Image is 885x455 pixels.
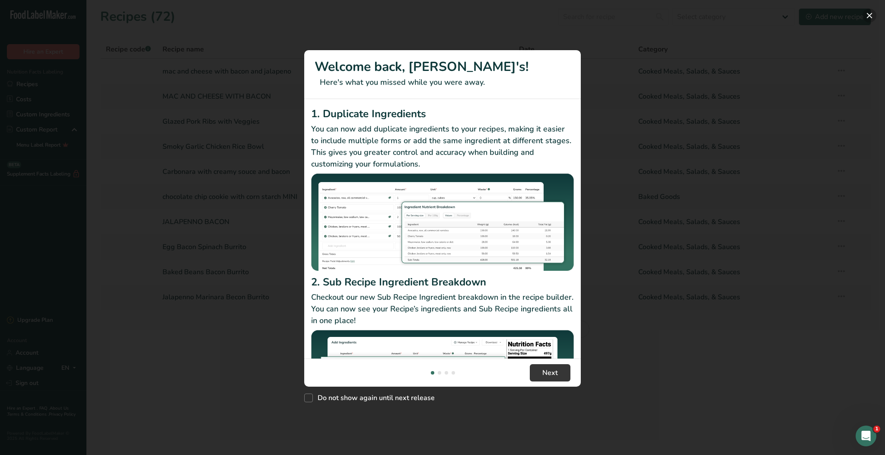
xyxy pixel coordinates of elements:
[311,274,574,290] h2: 2. Sub Recipe Ingredient Breakdown
[311,123,574,170] p: You can now add duplicate ingredients to your recipes, making it easier to include multiple forms...
[313,394,435,402] span: Do not show again until next release
[856,426,876,446] iframe: Intercom live chat
[530,364,570,381] button: Next
[311,292,574,327] p: Checkout our new Sub Recipe Ingredient breakdown in the recipe builder. You can now see your Reci...
[311,173,574,272] img: Duplicate Ingredients
[542,368,558,378] span: Next
[873,426,880,433] span: 1
[311,330,574,428] img: Sub Recipe Ingredient Breakdown
[315,57,570,77] h1: Welcome back, [PERSON_NAME]'s!
[311,106,574,122] h2: 1. Duplicate Ingredients
[315,77,570,88] p: Here's what you missed while you were away.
